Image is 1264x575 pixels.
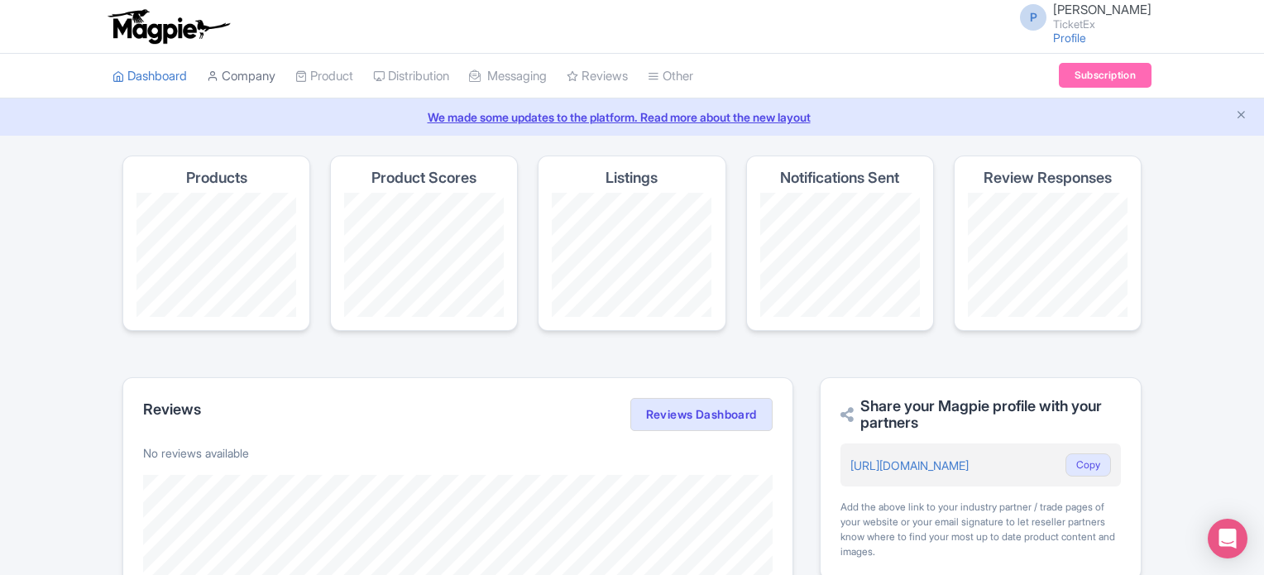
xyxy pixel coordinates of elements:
a: P [PERSON_NAME] TicketEx [1010,3,1151,30]
img: logo-ab69f6fb50320c5b225c76a69d11143b.png [104,8,232,45]
button: Copy [1065,453,1111,477]
h2: Reviews [143,401,201,418]
a: Profile [1053,31,1086,45]
a: Distribution [373,54,449,99]
h4: Listings [606,170,658,186]
div: Open Intercom Messenger [1208,519,1247,558]
span: P [1020,4,1046,31]
a: Product [295,54,353,99]
button: Close announcement [1235,107,1247,126]
a: [URL][DOMAIN_NAME] [850,458,969,472]
a: Subscription [1059,63,1151,88]
a: Messaging [469,54,547,99]
a: Dashboard [113,54,187,99]
span: [PERSON_NAME] [1053,2,1151,17]
h4: Review Responses [984,170,1112,186]
div: Add the above link to your industry partner / trade pages of your website or your email signature... [840,500,1121,559]
h4: Products [186,170,247,186]
a: Other [648,54,693,99]
a: Reviews Dashboard [630,398,773,431]
h4: Product Scores [371,170,476,186]
a: Company [207,54,275,99]
h2: Share your Magpie profile with your partners [840,398,1121,431]
p: No reviews available [143,444,773,462]
a: Reviews [567,54,628,99]
small: TicketEx [1053,19,1151,30]
h4: Notifications Sent [780,170,899,186]
a: We made some updates to the platform. Read more about the new layout [10,108,1254,126]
